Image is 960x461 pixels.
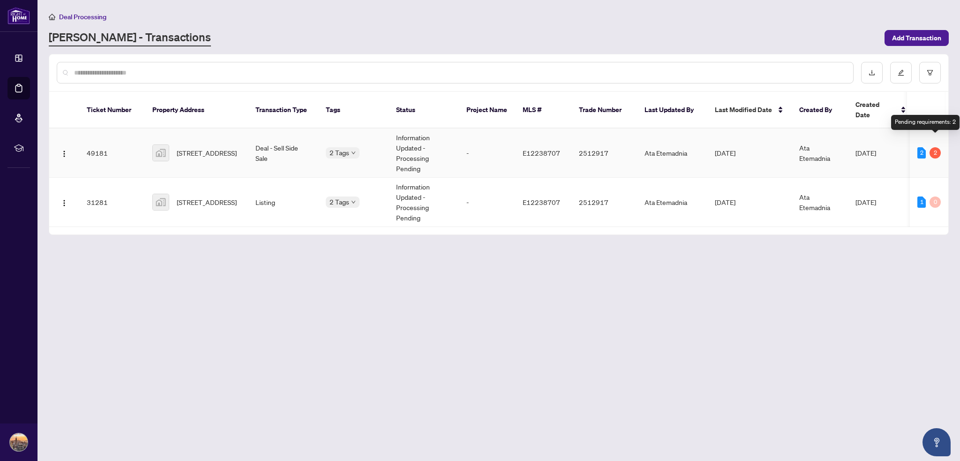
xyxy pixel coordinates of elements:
td: 2512917 [571,128,637,178]
td: Ata Etemadnia [637,128,707,178]
span: E12238707 [523,149,560,157]
img: Logo [60,150,68,158]
a: [PERSON_NAME] - Transactions [49,30,211,46]
button: Open asap [922,428,951,456]
span: Deal Processing [59,13,106,21]
img: Profile Icon [10,433,28,451]
td: Information Updated - Processing Pending [389,178,459,227]
button: filter [919,62,941,83]
span: E12238707 [523,198,560,206]
td: - [459,128,515,178]
th: Ticket Number [79,92,145,128]
th: Transaction Type [248,92,318,128]
div: 2 [930,147,941,159]
span: [DATE] [855,149,876,157]
span: Created Date [855,99,895,120]
span: [DATE] [715,198,735,206]
span: Add Transaction [892,30,941,45]
td: Deal - Sell Side Sale [248,128,318,178]
span: down [351,200,356,204]
span: Last Modified Date [715,105,772,115]
button: Logo [57,145,72,160]
div: Pending requirements: 2 [891,115,960,130]
td: 49181 [79,128,145,178]
span: down [351,151,356,155]
span: filter [927,69,933,76]
th: Created By [792,92,848,128]
td: Listing [248,178,318,227]
img: logo [7,7,30,24]
img: thumbnail-img [153,194,169,210]
th: MLS # [515,92,571,128]
td: Information Updated - Processing Pending [389,128,459,178]
div: 1 [917,196,926,208]
th: Trade Number [571,92,637,128]
div: 0 [930,196,941,208]
span: [DATE] [855,198,876,206]
th: Status [389,92,459,128]
td: - [459,178,515,227]
img: Logo [60,199,68,207]
span: home [49,14,55,20]
span: Ata Etemadnia [799,144,830,162]
th: Project Name [459,92,515,128]
button: edit [890,62,912,83]
span: [STREET_ADDRESS] [177,197,237,207]
span: edit [898,69,904,76]
th: Tags [318,92,389,128]
button: Add Transaction [885,30,949,46]
td: 2512917 [571,178,637,227]
span: [DATE] [715,149,735,157]
span: [STREET_ADDRESS] [177,148,237,158]
div: 2 [917,147,926,159]
button: Logo [57,195,72,210]
td: 31281 [79,178,145,227]
span: 2 Tags [330,196,349,207]
th: Last Updated By [637,92,707,128]
th: Last Modified Date [707,92,792,128]
th: Created Date [848,92,914,128]
span: download [869,69,875,76]
img: thumbnail-img [153,145,169,161]
span: Ata Etemadnia [799,193,830,212]
td: Ata Etemadnia [637,178,707,227]
button: download [861,62,883,83]
span: 2 Tags [330,147,349,158]
th: Property Address [145,92,248,128]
